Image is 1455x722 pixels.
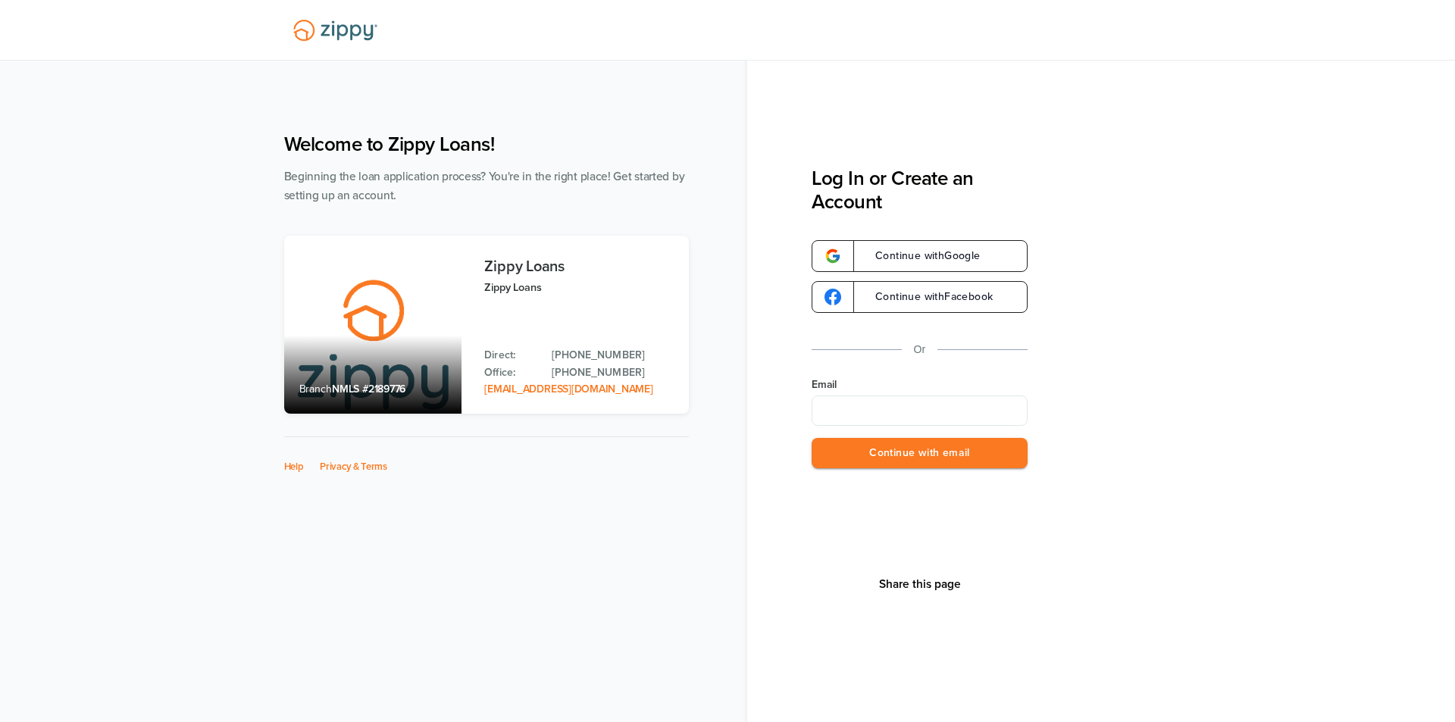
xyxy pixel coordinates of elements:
p: Or [914,340,926,359]
p: Zippy Loans [484,279,673,296]
p: Office: [484,364,537,381]
img: Lender Logo [284,13,386,48]
button: Share This Page [875,577,965,592]
input: Email Address [812,395,1028,426]
h3: Log In or Create an Account [812,167,1028,214]
span: Branch [299,383,333,395]
img: google-logo [824,289,841,305]
h1: Welcome to Zippy Loans! [284,133,689,156]
label: Email [812,377,1028,392]
button: Continue with email [812,438,1028,469]
img: google-logo [824,248,841,264]
a: google-logoContinue withFacebook [812,281,1028,313]
p: Direct: [484,347,537,364]
span: Beginning the loan application process? You're in the right place! Get started by setting up an a... [284,170,685,202]
a: Privacy & Terms [320,461,387,473]
a: Office Phone: 512-975-2947 [552,364,673,381]
span: NMLS #2189776 [332,383,405,395]
span: Continue with Google [860,251,981,261]
a: Email Address: zippyguide@zippymh.com [484,383,652,395]
h3: Zippy Loans [484,258,673,275]
a: Help [284,461,304,473]
span: Continue with Facebook [860,292,993,302]
a: google-logoContinue withGoogle [812,240,1028,272]
a: Direct Phone: 512-975-2947 [552,347,673,364]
